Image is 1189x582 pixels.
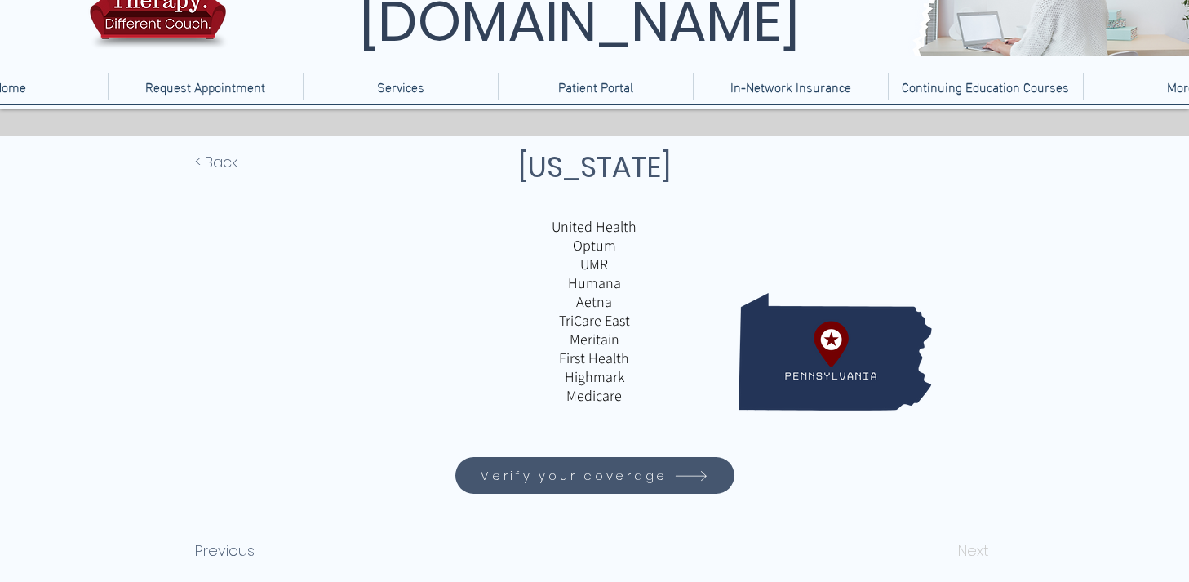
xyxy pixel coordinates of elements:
[888,73,1083,100] a: Continuing Education Courses
[693,73,888,100] a: In-Network Insurance
[404,273,785,292] p: Humana
[498,73,693,100] a: Patient Portal
[195,540,255,562] span: Previous
[894,73,1077,100] p: Continuing Education Courses
[137,73,273,100] p: Request Appointment
[195,151,237,173] span: < Back
[108,73,303,100] a: Request Appointment
[195,534,303,566] button: Previous
[404,236,785,255] p: Optum
[404,330,785,349] p: Meritain
[455,457,734,494] a: Verify your coverage
[481,466,668,485] span: Verify your coverage
[411,145,779,189] h1: [US_STATE]
[369,73,433,100] p: Services
[404,292,785,311] p: Aetna
[863,534,989,566] button: Next
[404,349,785,367] p: First Health
[739,255,932,449] img: California
[550,73,641,100] p: Patient Portal
[958,540,989,562] span: Next
[404,367,785,386] p: Highmark
[722,73,859,100] p: In-Network Insurance
[404,311,785,330] p: TriCare East
[404,217,785,236] p: United Health
[195,145,303,178] a: < Back
[303,73,498,100] div: Services
[404,386,785,405] p: Medicare
[404,255,785,273] p: UMR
